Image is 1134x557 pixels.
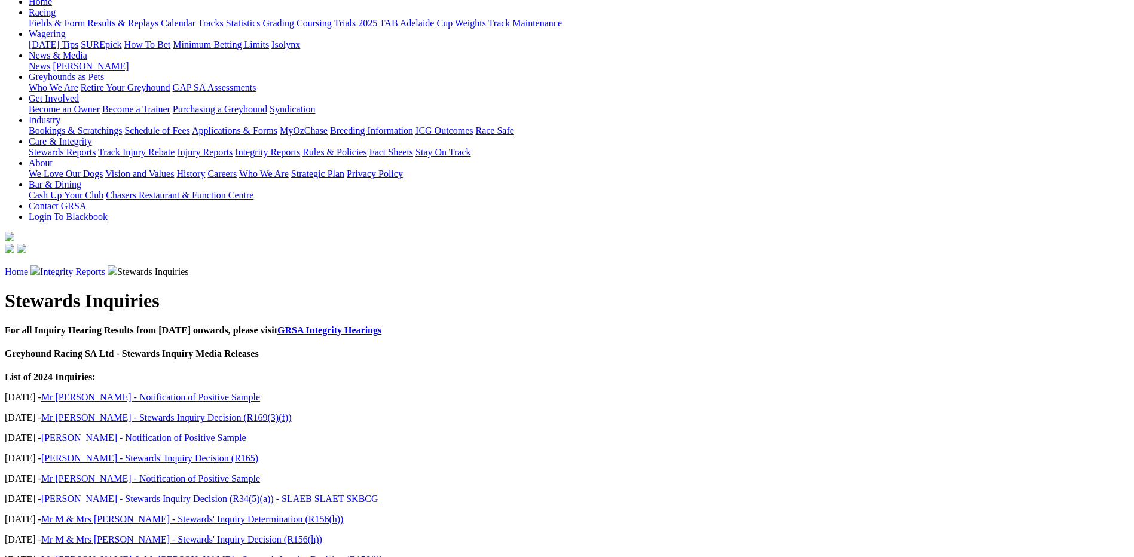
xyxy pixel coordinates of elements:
h1: Stewards Inquiries [5,290,1129,312]
a: Retire Your Greyhound [81,82,170,93]
a: Strategic Plan [291,169,344,179]
a: Home [5,267,28,277]
a: History [176,169,205,179]
a: Fact Sheets [369,147,413,157]
a: Statistics [226,18,261,28]
div: Racing [29,18,1129,29]
a: Stay On Track [415,147,470,157]
a: Trials [334,18,356,28]
a: Racing [29,7,56,17]
p: [DATE] - [5,453,1129,464]
a: [PERSON_NAME] [53,61,129,71]
a: Login To Blackbook [29,212,108,222]
a: Bookings & Scratchings [29,126,122,136]
p: Stewards Inquiries [5,265,1129,277]
img: twitter.svg [17,244,26,253]
a: Integrity Reports [40,267,105,277]
p: [DATE] - [5,412,1129,423]
b: List of 2024 Inquiries: [5,372,96,382]
a: Cash Up Your Club [29,190,103,200]
a: [PERSON_NAME] - Stewards Inquiry Decision (R34(5)(a)) - SLAEB SLAET SKBCG [41,494,378,504]
p: [DATE] - [5,473,1129,484]
a: How To Bet [124,39,171,50]
a: Breeding Information [330,126,413,136]
a: 2025 TAB Adelaide Cup [358,18,453,28]
a: Care & Integrity [29,136,92,146]
a: Greyhounds as Pets [29,72,104,82]
p: [DATE] - [5,514,1129,525]
a: Applications & Forms [192,126,277,136]
div: Greyhounds as Pets [29,82,1129,93]
a: Tracks [198,18,224,28]
a: Results & Replays [87,18,158,28]
a: Schedule of Fees [124,126,189,136]
a: Isolynx [271,39,300,50]
a: Who We Are [29,82,78,93]
a: GAP SA Assessments [173,82,256,93]
a: Calendar [161,18,195,28]
a: Bar & Dining [29,179,81,189]
div: Wagering [29,39,1129,50]
a: Careers [207,169,237,179]
img: facebook.svg [5,244,14,253]
a: Mr M & Mrs [PERSON_NAME] - Stewards' Inquiry Determination (R156(h)) [41,514,344,524]
div: About [29,169,1129,179]
div: Industry [29,126,1129,136]
a: Injury Reports [177,147,233,157]
a: Stewards Reports [29,147,96,157]
a: Chasers Restaurant & Function Centre [106,190,253,200]
b: For all Inquiry Hearing Results from [DATE] onwards, please visit [5,325,381,335]
a: Mr [PERSON_NAME] - Notification of Positive Sample [41,392,260,402]
img: chevron-right.svg [108,265,117,275]
a: [PERSON_NAME] - Stewards' Inquiry Decision (R165) [41,453,258,463]
a: Vision and Values [105,169,174,179]
p: [DATE] - [5,534,1129,545]
a: MyOzChase [280,126,328,136]
div: Bar & Dining [29,190,1129,201]
a: Become a Trainer [102,104,170,114]
a: Who We Are [239,169,289,179]
a: News & Media [29,50,87,60]
a: Mr [PERSON_NAME] - Notification of Positive Sample [41,473,260,483]
a: Become an Owner [29,104,100,114]
a: [PERSON_NAME] - Notification of Positive Sample [41,433,246,443]
a: Minimum Betting Limits [173,39,269,50]
a: Coursing [297,18,332,28]
a: GRSA Integrity Hearings [277,325,381,335]
a: Mr M & Mrs [PERSON_NAME] - Stewards' Inquiry Decision (R156(h)) [41,534,322,544]
a: Mr [PERSON_NAME] - Stewards Inquiry Decision (R169(3)(f)) [41,412,292,423]
h4: Greyhound Racing SA Ltd - Stewards Inquiry Media Releases [5,348,1129,359]
a: [DATE] Tips [29,39,78,50]
a: Rules & Policies [302,147,367,157]
a: Track Injury Rebate [98,147,175,157]
a: Race Safe [475,126,513,136]
div: News & Media [29,61,1129,72]
a: Track Maintenance [488,18,562,28]
img: chevron-right.svg [30,265,40,275]
a: Wagering [29,29,66,39]
a: Purchasing a Greyhound [173,104,267,114]
a: SUREpick [81,39,121,50]
p: [DATE] - [5,433,1129,443]
div: Get Involved [29,104,1129,115]
a: Industry [29,115,60,125]
a: Privacy Policy [347,169,403,179]
a: We Love Our Dogs [29,169,103,179]
a: Syndication [270,104,315,114]
a: Contact GRSA [29,201,86,211]
p: [DATE] - [5,392,1129,403]
a: Weights [455,18,486,28]
a: About [29,158,53,168]
a: Get Involved [29,93,79,103]
a: Fields & Form [29,18,85,28]
div: Care & Integrity [29,147,1129,158]
a: Integrity Reports [235,147,300,157]
a: ICG Outcomes [415,126,473,136]
p: [DATE] - [5,494,1129,504]
a: News [29,61,50,71]
img: logo-grsa-white.png [5,232,14,241]
a: Grading [263,18,294,28]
